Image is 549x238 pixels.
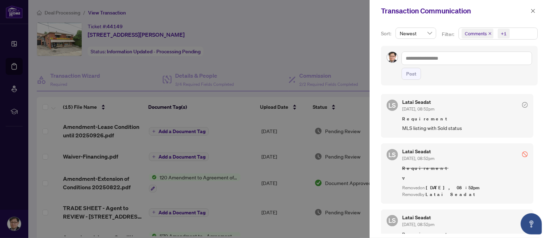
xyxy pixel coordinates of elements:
[402,191,528,198] div: Removed by
[401,68,421,80] button: Post
[402,185,528,191] div: Removed on
[402,149,434,154] h5: Latai Seadat
[402,156,434,161] span: [DATE], 08:52pm
[402,124,528,132] span: MLS listing with Sold status
[387,52,398,63] img: Profile Icon
[426,185,481,191] span: [DATE], 08:52pm
[402,215,434,220] h5: Latai Seadat
[522,218,528,223] span: check-circle
[402,174,528,182] span: v
[462,29,493,38] span: Comments
[501,30,507,37] div: +1
[402,106,434,112] span: [DATE], 08:52pm
[389,100,396,110] span: LS
[402,100,434,105] h5: Latai Seadat
[400,28,432,38] span: Newest
[381,30,393,37] p: Sort:
[521,213,542,234] button: Open asap
[426,191,476,197] span: Latai Seadat
[389,150,396,160] span: LS
[381,6,528,16] div: Transaction Communication
[531,8,536,13] span: close
[488,32,492,35] span: close
[402,222,434,227] span: [DATE], 08:52pm
[402,231,528,238] span: Requirement
[402,165,528,172] span: Requirement
[442,30,455,38] p: Filter:
[522,102,528,108] span: check-circle
[465,30,487,37] span: Comments
[389,215,396,225] span: LS
[522,151,528,157] span: stop
[402,115,528,123] span: Requirement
